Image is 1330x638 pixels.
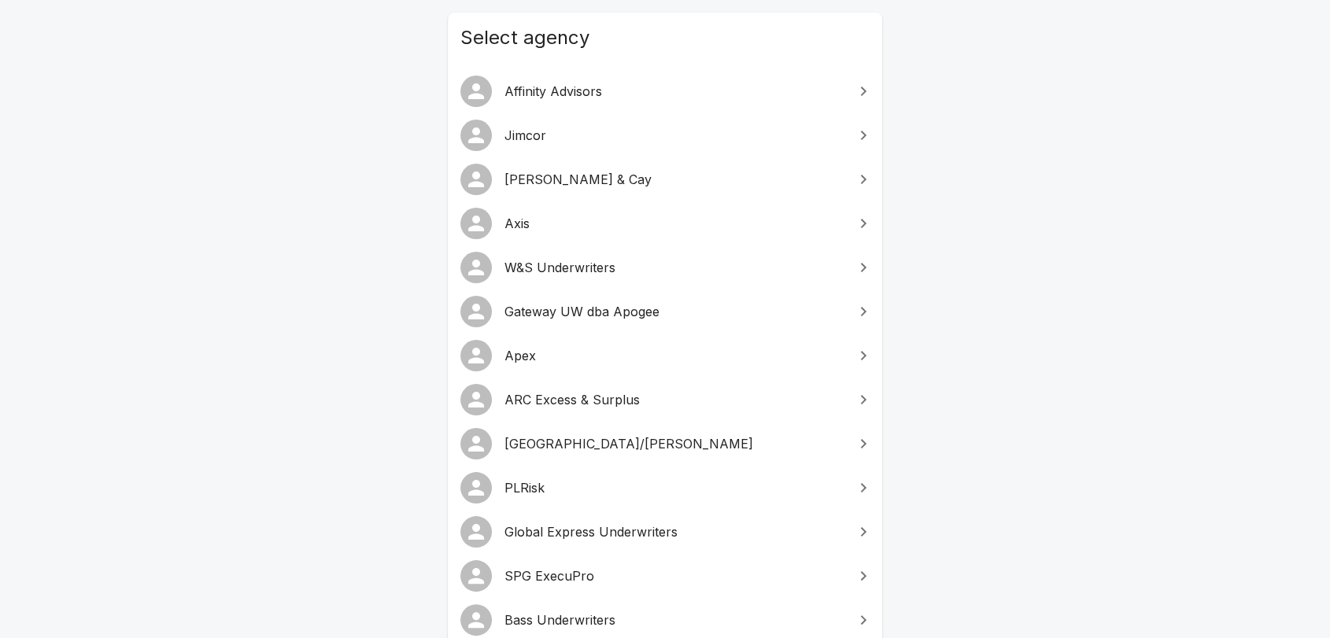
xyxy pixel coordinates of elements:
span: [GEOGRAPHIC_DATA]/[PERSON_NAME] [504,434,844,453]
a: PLRisk [448,466,882,510]
a: Gateway UW dba Apogee [448,289,882,334]
a: SPG ExecuPro [448,554,882,598]
span: PLRisk [504,478,844,497]
a: [PERSON_NAME] & Cay [448,157,882,201]
span: Global Express Underwriters [504,522,844,541]
span: W&S Underwriters [504,258,844,277]
a: Apex [448,334,882,378]
span: ARC Excess & Surplus [504,390,844,409]
span: Select agency [460,25,870,50]
span: Axis [504,214,844,233]
span: Jimcor [504,126,844,145]
a: Jimcor [448,113,882,157]
span: SPG ExecuPro [504,566,844,585]
a: Axis [448,201,882,245]
a: [GEOGRAPHIC_DATA]/[PERSON_NAME] [448,422,882,466]
a: W&S Underwriters [448,245,882,289]
a: Affinity Advisors [448,69,882,113]
a: ARC Excess & Surplus [448,378,882,422]
span: Apex [504,346,844,365]
a: Global Express Underwriters [448,510,882,554]
span: Gateway UW dba Apogee [504,302,844,321]
span: Bass Underwriters [504,610,844,629]
span: [PERSON_NAME] & Cay [504,170,844,189]
span: Affinity Advisors [504,82,844,101]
